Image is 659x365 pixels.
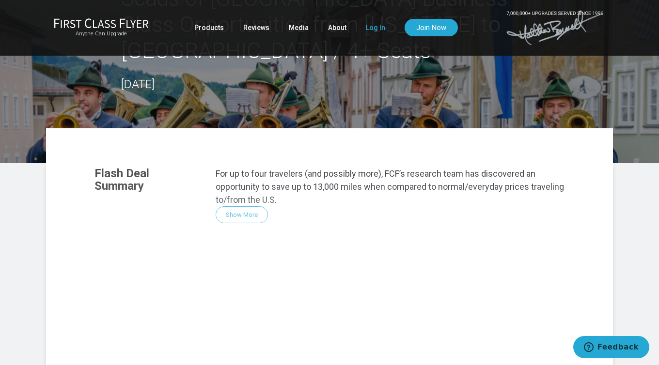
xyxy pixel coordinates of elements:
iframe: Opens a widget where you can find more information [573,336,649,360]
img: First Class Flyer [54,18,149,28]
a: Products [194,19,224,36]
h3: Flash Deal Summary [94,167,201,193]
time: [DATE] [121,77,155,91]
small: Anyone Can Upgrade [54,30,149,37]
a: Media [289,19,309,36]
a: Log In [366,19,385,36]
a: First Class FlyerAnyone Can Upgrade [54,18,149,37]
a: Reviews [243,19,269,36]
a: Join Now [405,19,458,36]
p: For up to four travelers (and possibly more), FCF’s research team has discovered an opportunity t... [216,167,565,206]
a: About [328,19,346,36]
